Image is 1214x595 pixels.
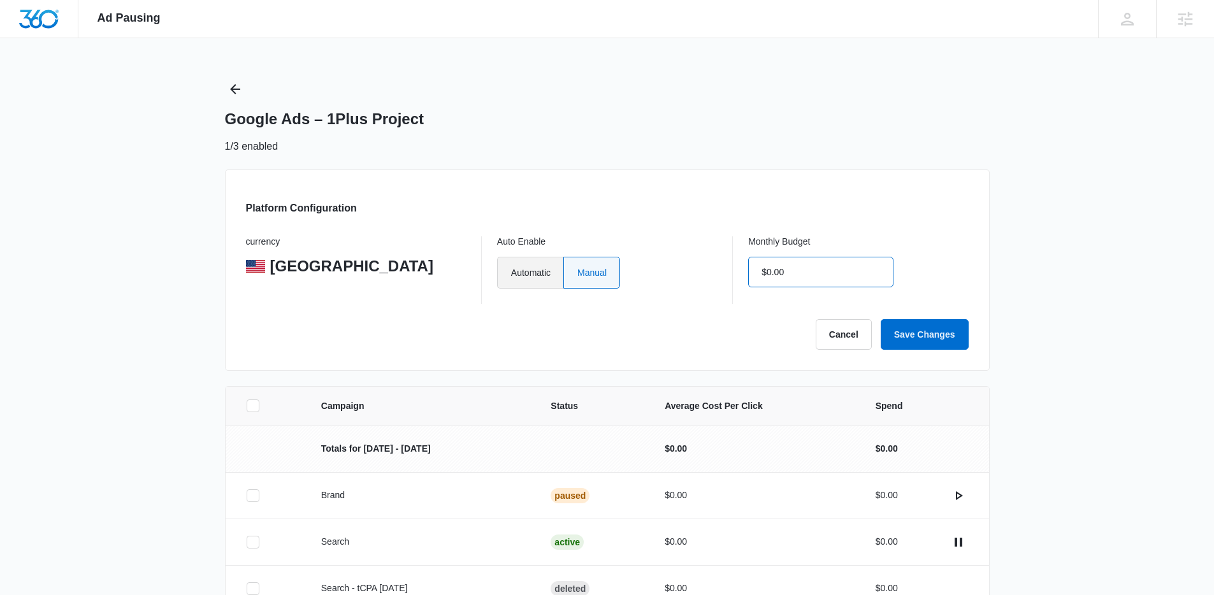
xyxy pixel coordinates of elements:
p: $0.00 [665,582,845,595]
p: $0.00 [876,535,898,548]
span: Spend [876,399,969,413]
button: Cancel [816,319,872,350]
p: $0.00 [665,442,845,455]
p: $0.00 [665,535,845,548]
p: [GEOGRAPHIC_DATA] [270,257,433,276]
p: $0.00 [665,489,845,502]
p: Search [321,535,521,548]
span: Ad Pausing [98,11,161,25]
span: Status [551,399,634,413]
p: $0.00 [876,489,898,502]
p: Auto Enable [497,236,717,248]
p: Brand [321,489,521,502]
p: $0.00 [876,442,898,455]
button: Back [225,79,245,99]
h1: Google Ads – 1Plus Project [225,110,424,129]
button: actions.pause [948,532,969,552]
input: $100.00 [748,257,893,287]
div: Active [551,534,584,550]
span: Average Cost Per Click [665,399,845,413]
button: actions.activate [948,485,969,506]
img: United States [246,260,265,273]
p: $0.00 [876,582,898,595]
span: Campaign [321,399,521,413]
p: Totals for [DATE] - [DATE] [321,442,521,455]
button: Save Changes [881,319,969,350]
p: Monthly Budget [748,236,968,248]
label: Automatic [497,257,563,289]
p: 1/3 enabled [225,139,278,154]
p: currency [246,236,466,248]
p: Search - tCPA [DATE] [321,582,521,595]
h3: Platform Configuration [246,201,357,216]
label: Manual [563,257,620,289]
div: Paused [551,488,589,503]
